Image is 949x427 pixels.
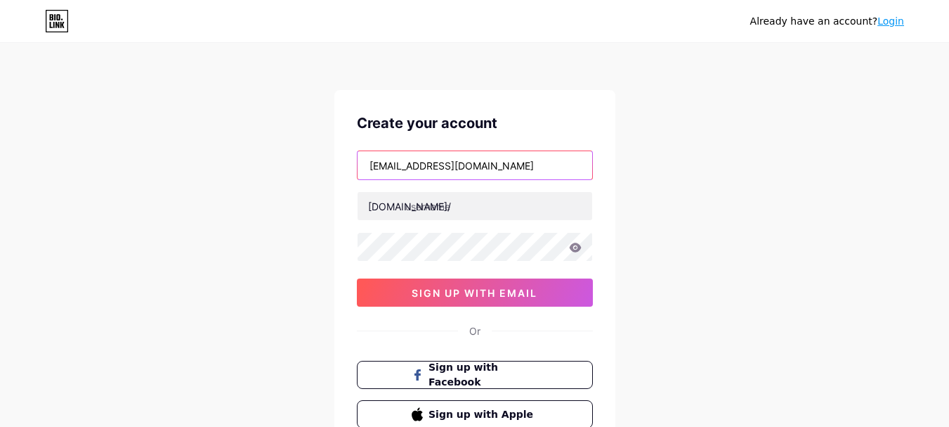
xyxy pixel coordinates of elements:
[877,15,904,27] a: Login
[428,407,537,422] span: Sign up with Apple
[428,360,537,390] span: Sign up with Facebook
[357,113,593,134] div: Create your account
[412,287,537,299] span: sign up with email
[469,324,480,338] div: Or
[357,361,593,389] button: Sign up with Facebook
[358,192,592,220] input: username
[368,199,451,214] div: [DOMAIN_NAME]/
[357,279,593,307] button: sign up with email
[358,151,592,179] input: Email
[750,14,904,29] div: Already have an account?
